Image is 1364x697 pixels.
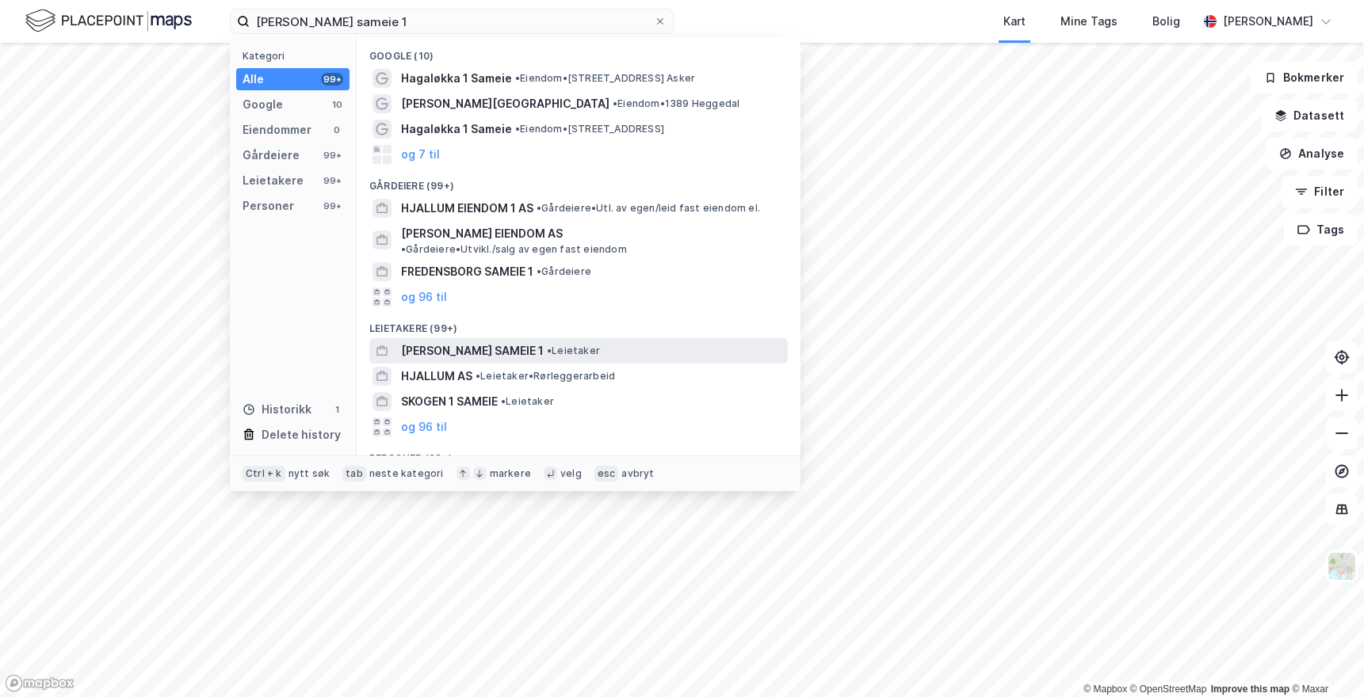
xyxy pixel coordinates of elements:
div: 1 [330,403,343,416]
span: • [476,370,480,382]
button: og 96 til [401,417,447,436]
div: Eiendommer [243,120,311,139]
div: [PERSON_NAME] [1223,12,1313,31]
span: Hagaløkka 1 Sameie [401,120,512,139]
a: Mapbox [1083,684,1127,695]
div: tab [342,466,366,482]
div: nytt søk [288,467,330,480]
span: Eiendom • [STREET_ADDRESS] [515,123,664,135]
span: Gårdeiere • Utl. av egen/leid fast eiendom el. [537,202,760,215]
a: Improve this map [1211,684,1289,695]
span: HJALLUM AS [401,367,472,386]
button: Datasett [1261,100,1358,131]
a: OpenStreetMap [1130,684,1207,695]
span: [PERSON_NAME][GEOGRAPHIC_DATA] [401,94,609,113]
span: Leietaker [547,345,600,357]
span: Gårdeiere • Utvikl./salg av egen fast eiendom [401,243,627,256]
span: [PERSON_NAME] EIENDOM AS [401,224,563,243]
span: SKOGEN 1 SAMEIE [401,392,498,411]
div: 99+ [321,149,343,162]
div: 99+ [321,200,343,212]
button: Bokmerker [1251,62,1358,93]
button: Tags [1284,214,1358,246]
span: Hagaløkka 1 Sameie [401,69,512,88]
span: FREDENSBORG SAMEIE 1 [401,262,533,281]
button: Analyse [1266,138,1358,169]
span: • [401,243,406,255]
span: • [501,395,506,407]
div: Google [243,95,283,114]
span: [PERSON_NAME] SAMEIE 1 [401,341,544,360]
iframe: Chat Widget [1285,621,1364,697]
a: Mapbox homepage [5,674,75,692]
img: Z [1327,551,1357,581]
span: • [515,123,520,135]
div: Leietakere [243,171,304,190]
div: Google (10) [357,37,800,66]
input: Søk på adresse, matrikkel, gårdeiere, leietakere eller personer [250,10,654,33]
span: Gårdeiere [537,265,591,278]
div: Leietakere (99+) [357,310,800,338]
img: logo.f888ab2527a4732fd821a326f86c7f29.svg [25,7,192,35]
span: Eiendom • [STREET_ADDRESS] Asker [515,72,695,85]
span: • [537,265,541,277]
button: og 7 til [401,145,440,164]
div: Ctrl + k [243,466,285,482]
button: og 96 til [401,288,447,307]
span: Leietaker • Rørleggerarbeid [476,370,615,383]
div: 10 [330,98,343,111]
span: Eiendom • 1389 Heggedal [613,97,739,110]
span: Leietaker [501,395,554,408]
div: Kart [1003,12,1026,31]
div: velg [560,467,582,480]
div: Kontrollprogram for chat [1285,621,1364,697]
div: Personer (99+) [357,440,800,468]
div: Personer [243,196,294,215]
div: 99+ [321,73,343,86]
span: • [515,72,520,84]
div: Delete history [262,425,341,444]
div: esc [594,466,619,482]
div: avbryt [621,467,654,480]
div: Gårdeiere (99+) [357,167,800,196]
div: 99+ [321,174,343,187]
span: • [613,97,617,109]
span: • [547,345,552,356]
span: HJALLUM EIENDOM 1 AS [401,199,533,218]
div: Mine Tags [1060,12,1118,31]
button: Filter [1282,176,1358,208]
div: 0 [330,124,343,136]
div: Historikk [243,400,311,419]
div: Bolig [1152,12,1180,31]
div: Kategori [243,50,350,62]
span: • [537,202,541,214]
div: markere [490,467,531,480]
div: Gårdeiere [243,146,300,165]
div: neste kategori [369,467,444,480]
div: Alle [243,70,264,89]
